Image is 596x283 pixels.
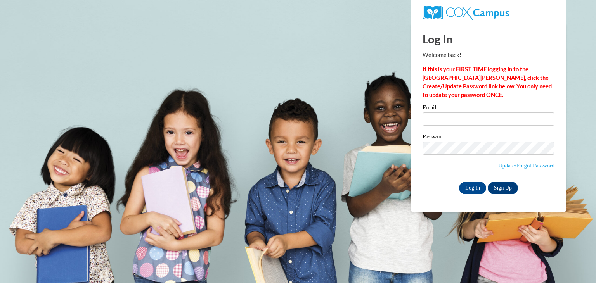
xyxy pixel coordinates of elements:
[423,6,509,20] img: COX Campus
[423,134,554,141] label: Password
[488,182,518,194] a: Sign Up
[423,9,509,16] a: COX Campus
[423,51,554,59] p: Welcome back!
[459,182,486,194] input: Log In
[423,31,554,47] h1: Log In
[423,105,554,112] label: Email
[423,66,552,98] strong: If this is your FIRST TIME logging in to the [GEOGRAPHIC_DATA][PERSON_NAME], click the Create/Upd...
[498,162,554,169] a: Update/Forgot Password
